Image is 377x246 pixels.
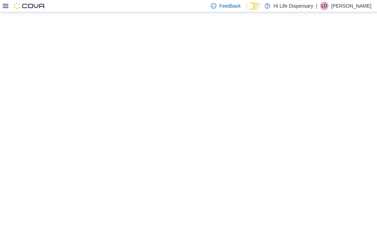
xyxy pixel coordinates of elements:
p: Hi Life Dispensary [274,2,313,10]
p: | [316,2,317,10]
img: Cova [14,2,45,9]
span: LO [321,2,327,10]
p: [PERSON_NAME] [331,2,371,10]
input: Dark Mode [246,2,261,10]
span: Feedback [219,2,241,9]
div: Lori Oropeza [320,2,328,10]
